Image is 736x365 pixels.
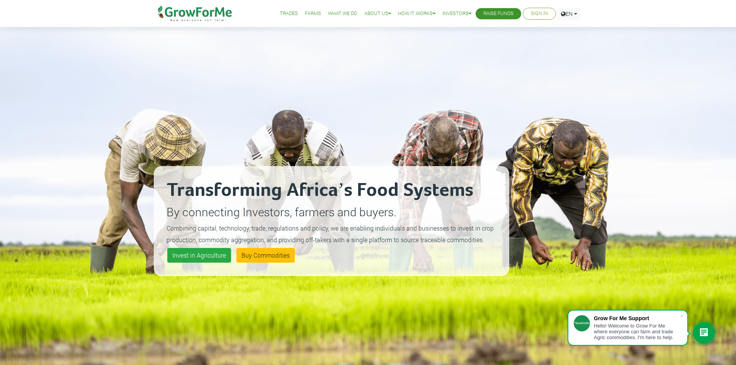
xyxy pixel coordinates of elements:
[167,248,231,263] a: Invest in Agriculture
[483,10,513,18] a: Raise Funds
[594,315,680,321] div: Grow For Me Support
[594,323,680,340] div: Hello! Welcome to Grow For Me where everyone can farm and trade Agric commodities. I'm here to help.
[167,179,496,202] h2: Transforming Africa’s Food Systems
[167,203,496,221] p: By connecting Investors, farmers and buyers.
[167,224,494,244] small: Combining capital, technology, trade, regulations and policy, we are enabling individuals and bus...
[558,8,581,20] a: EN
[236,248,295,263] a: Buy Commodities
[328,10,357,18] a: What We Do
[442,10,471,18] a: Investors
[280,10,298,18] a: Trades
[398,10,435,18] a: How it Works
[305,10,321,18] a: Farms
[531,10,548,18] a: Sign In
[364,10,391,18] a: About Us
